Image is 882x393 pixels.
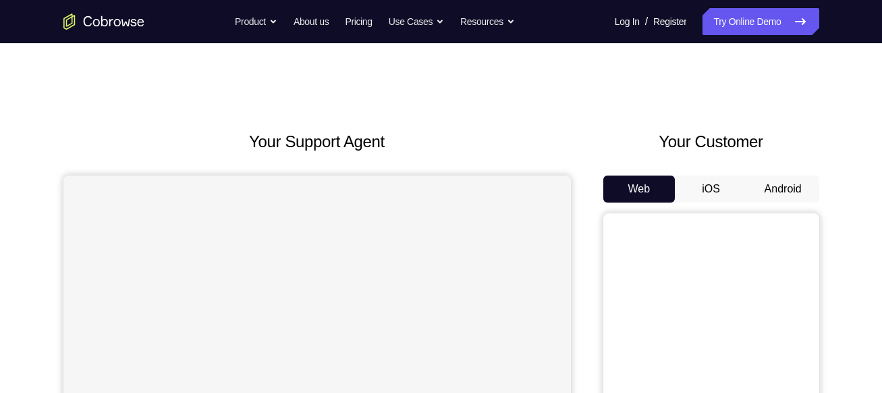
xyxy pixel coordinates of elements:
[603,130,819,154] h2: Your Customer
[747,176,819,203] button: Android
[389,8,444,35] button: Use Cases
[63,14,144,30] a: Go to the home page
[294,8,329,35] a: About us
[653,8,686,35] a: Register
[702,8,819,35] a: Try Online Demo
[603,176,676,203] button: Web
[645,14,648,30] span: /
[345,8,372,35] a: Pricing
[235,8,277,35] button: Product
[675,176,747,203] button: iOS
[615,8,640,35] a: Log In
[460,8,515,35] button: Resources
[63,130,571,154] h2: Your Support Agent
